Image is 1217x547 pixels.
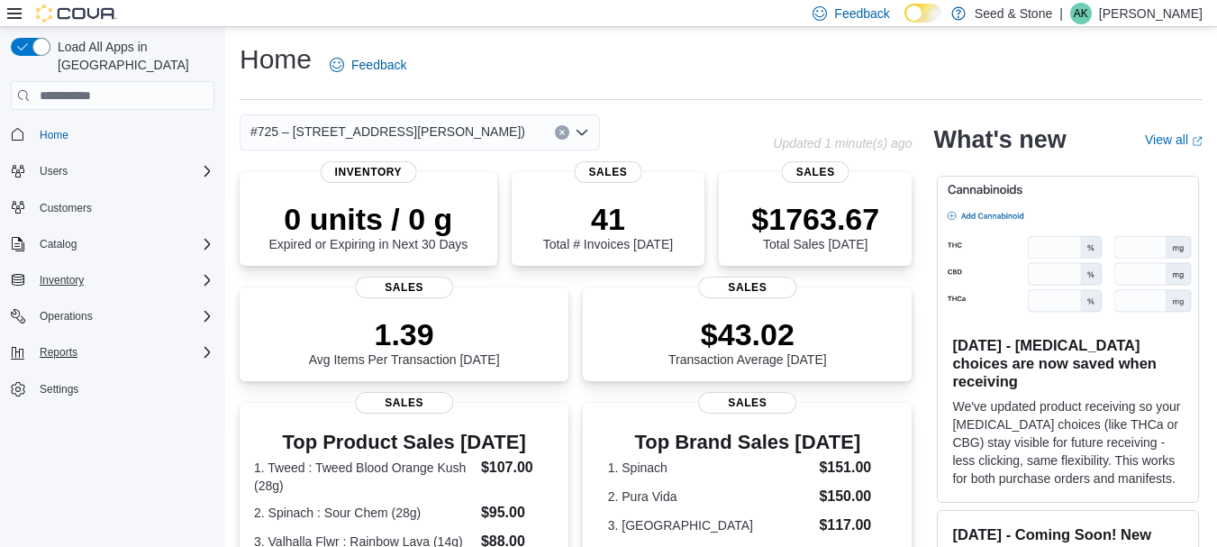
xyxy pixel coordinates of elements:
[40,237,77,251] span: Catalog
[1099,3,1203,24] p: [PERSON_NAME]
[32,196,214,219] span: Customers
[355,392,454,414] span: Sales
[321,161,417,183] span: Inventory
[4,121,222,147] button: Home
[32,305,214,327] span: Operations
[543,201,673,237] p: 41
[819,515,887,536] dd: $117.00
[351,56,406,74] span: Feedback
[668,316,827,367] div: Transaction Average [DATE]
[36,5,117,23] img: Cova
[32,342,214,363] span: Reports
[4,268,222,293] button: Inventory
[32,160,214,182] span: Users
[32,378,86,400] a: Settings
[481,502,554,524] dd: $95.00
[608,488,813,506] dt: 2. Pura Vida
[40,128,68,142] span: Home
[751,201,879,237] p: $1763.67
[50,38,214,74] span: Load All Apps in [GEOGRAPHIC_DATA]
[574,161,641,183] span: Sales
[309,316,500,352] p: 1.39
[608,516,813,534] dt: 3. [GEOGRAPHIC_DATA]
[543,201,673,251] div: Total # Invoices [DATE]
[975,3,1052,24] p: Seed & Stone
[782,161,849,183] span: Sales
[32,233,84,255] button: Catalog
[4,195,222,221] button: Customers
[4,376,222,402] button: Settings
[250,121,525,142] span: #725 – [STREET_ADDRESS][PERSON_NAME])
[481,457,554,479] dd: $107.00
[32,342,85,363] button: Reports
[4,159,222,184] button: Users
[608,459,813,477] dt: 1. Spinach
[933,125,1066,154] h2: What's new
[32,269,214,291] span: Inventory
[952,336,1184,390] h3: [DATE] - [MEDICAL_DATA] choices are now saved when receiving
[268,201,468,251] div: Expired or Expiring in Next 30 Days
[254,459,474,495] dt: 1. Tweed : Tweed Blood Orange Kush (28g)
[668,316,827,352] p: $43.02
[309,316,500,367] div: Avg Items Per Transaction [DATE]
[4,304,222,329] button: Operations
[698,392,797,414] span: Sales
[1192,136,1203,147] svg: External link
[773,136,912,150] p: Updated 1 minute(s) ago
[11,114,214,449] nav: Complex example
[32,160,75,182] button: Users
[751,201,879,251] div: Total Sales [DATE]
[254,504,474,522] dt: 2. Spinach : Sour Chem (28g)
[608,432,887,453] h3: Top Brand Sales [DATE]
[952,397,1184,488] p: We've updated product receiving so your [MEDICAL_DATA] choices (like THCa or CBG) stay visible fo...
[1074,3,1088,24] span: AK
[40,164,68,178] span: Users
[904,4,942,23] input: Dark Mode
[1070,3,1092,24] div: Arun Kumar
[40,345,77,360] span: Reports
[240,41,312,77] h1: Home
[355,277,454,298] span: Sales
[40,309,93,324] span: Operations
[32,269,91,291] button: Inventory
[32,233,214,255] span: Catalog
[32,305,100,327] button: Operations
[40,382,78,397] span: Settings
[1059,3,1063,24] p: |
[698,277,797,298] span: Sales
[322,47,413,83] a: Feedback
[819,457,887,479] dd: $151.00
[575,125,589,140] button: Open list of options
[40,273,84,287] span: Inventory
[1145,132,1203,147] a: View allExternal link
[4,232,222,257] button: Catalog
[555,125,569,140] button: Clear input
[819,486,887,507] dd: $150.00
[268,201,468,237] p: 0 units / 0 g
[32,123,214,145] span: Home
[834,5,889,23] span: Feedback
[32,378,214,400] span: Settings
[32,197,99,219] a: Customers
[40,201,92,215] span: Customers
[32,124,76,146] a: Home
[4,340,222,365] button: Reports
[254,432,554,453] h3: Top Product Sales [DATE]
